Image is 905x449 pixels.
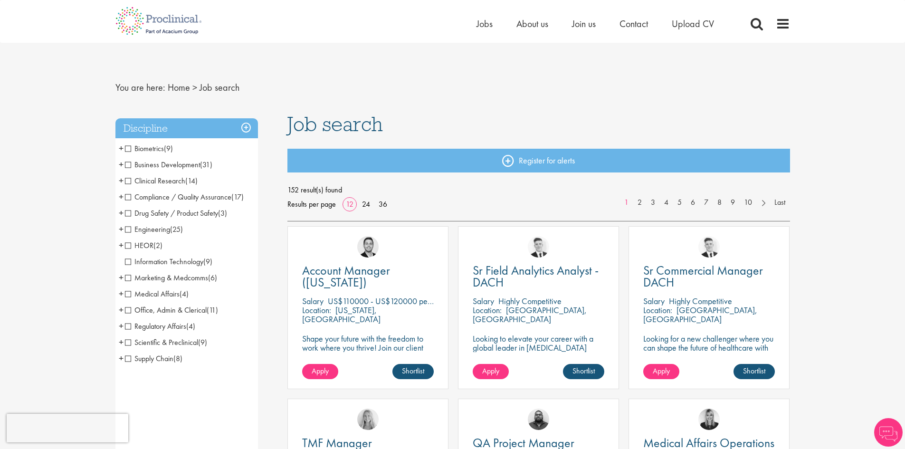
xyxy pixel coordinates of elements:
[125,160,212,170] span: Business Development
[476,18,493,30] a: Jobs
[125,337,198,347] span: Scientific & Preclinical
[119,222,124,236] span: +
[633,197,647,208] a: 2
[698,236,720,258] img: Nicolas Daniel
[473,305,587,325] p: [GEOGRAPHIC_DATA], [GEOGRAPHIC_DATA]
[119,238,124,252] span: +
[359,199,373,209] a: 24
[125,257,203,267] span: Information Technology
[528,409,549,430] a: Ashley Bennett
[164,143,173,153] span: (9)
[125,176,185,186] span: Clinical Research
[125,321,186,331] span: Regulatory Affairs
[287,111,383,137] span: Job search
[643,334,775,361] p: Looking for a new challenger where you can shape the future of healthcare with your innovation?
[357,409,379,430] img: Shannon Briggs
[302,296,324,306] span: Salary
[619,197,633,208] a: 1
[200,160,212,170] span: (31)
[125,240,153,250] span: HEOR
[218,208,227,218] span: (3)
[125,353,173,363] span: Supply Chain
[673,197,686,208] a: 5
[203,257,212,267] span: (9)
[653,366,670,376] span: Apply
[646,197,660,208] a: 3
[198,337,207,347] span: (9)
[473,437,604,449] a: QA Project Manager
[686,197,700,208] a: 6
[200,81,239,94] span: Job search
[125,305,207,315] span: Office, Admin & Clerical
[287,183,790,197] span: 152 result(s) found
[874,418,903,447] img: Chatbot
[572,18,596,30] a: Join us
[473,305,502,315] span: Location:
[498,296,562,306] p: Highly Competitive
[672,18,714,30] a: Upload CV
[516,18,548,30] a: About us
[619,18,648,30] a: Contact
[153,240,162,250] span: (2)
[125,176,198,186] span: Clinical Research
[119,270,124,285] span: +
[302,334,434,370] p: Shape your future with the freedom to work where you thrive! Join our client with this fully remo...
[643,305,757,325] p: [GEOGRAPHIC_DATA], [GEOGRAPHIC_DATA]
[115,81,165,94] span: You are here:
[125,321,195,331] span: Regulatory Affairs
[125,273,217,283] span: Marketing & Medcomms
[119,173,124,188] span: +
[125,192,231,202] span: Compliance / Quality Assurance
[125,143,164,153] span: Biometrics
[125,337,207,347] span: Scientific & Preclinical
[170,224,183,234] span: (25)
[7,414,128,442] iframe: reCAPTCHA
[125,143,173,153] span: Biometrics
[125,208,227,218] span: Drug Safety / Product Safety
[669,296,732,306] p: Highly Competitive
[173,353,182,363] span: (8)
[125,353,182,363] span: Supply Chain
[302,364,338,379] a: Apply
[713,197,726,208] a: 8
[375,199,391,209] a: 36
[302,305,331,315] span: Location:
[302,265,434,288] a: Account Manager ([US_STATE])
[119,319,124,333] span: +
[125,224,183,234] span: Engineering
[528,236,549,258] img: Nicolas Daniel
[119,190,124,204] span: +
[473,364,509,379] a: Apply
[125,289,180,299] span: Medical Affairs
[125,224,170,234] span: Engineering
[231,192,244,202] span: (17)
[185,176,198,186] span: (14)
[125,257,212,267] span: Information Technology
[392,364,434,379] a: Shortlist
[343,199,357,209] a: 12
[473,334,604,379] p: Looking to elevate your career with a global leader in [MEDICAL_DATA] care? Join a pioneering med...
[125,273,208,283] span: Marketing & Medcomms
[643,296,665,306] span: Salary
[119,206,124,220] span: +
[119,303,124,317] span: +
[770,197,790,208] a: Last
[180,289,189,299] span: (4)
[125,160,200,170] span: Business Development
[726,197,740,208] a: 9
[328,296,453,306] p: US$110000 - US$120000 per annum
[119,335,124,349] span: +
[115,118,258,139] h3: Discipline
[659,197,673,208] a: 4
[207,305,218,315] span: (11)
[643,265,775,288] a: Sr Commercial Manager DACH
[119,157,124,172] span: +
[119,287,124,301] span: +
[357,236,379,258] a: Parker Jensen
[473,262,599,290] span: Sr Field Analytics Analyst - DACH
[734,364,775,379] a: Shortlist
